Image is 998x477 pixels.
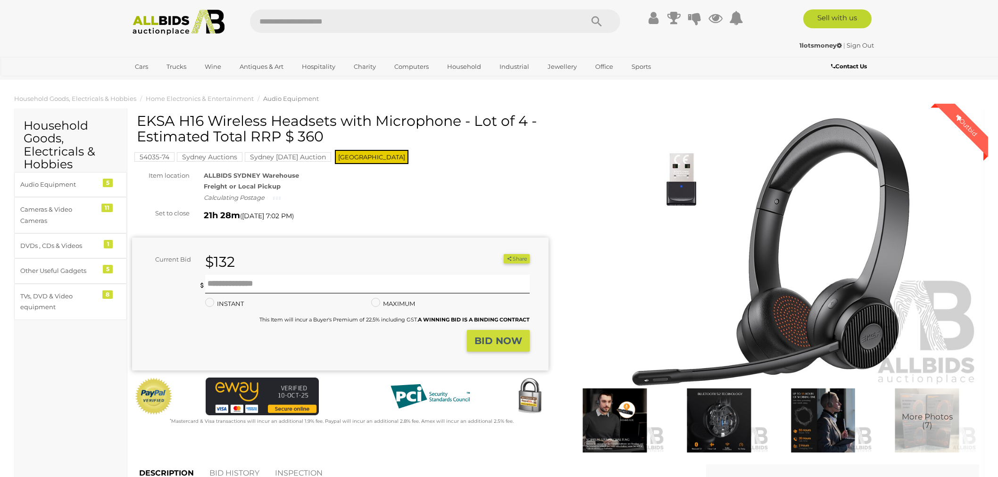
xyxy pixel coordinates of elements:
[20,204,98,226] div: Cameras & Video Cameras
[129,59,154,74] a: Cars
[625,59,657,74] a: Sports
[441,59,487,74] a: Household
[134,152,175,162] mark: 54035-74
[137,113,546,144] h1: EKSA H16 Wireless Headsets with Microphone - Lot of 4 - Estimated Total RRP $ 360
[902,412,953,430] span: More Photos (7)
[847,41,874,49] a: Sign Out
[20,179,98,190] div: Audio Equipment
[348,59,382,74] a: Charity
[177,153,242,161] a: Sydney Auctions
[541,59,583,74] a: Jewellery
[589,59,619,74] a: Office
[127,9,230,35] img: Allbids.com.au
[877,388,977,452] a: More Photos(7)
[831,63,867,70] b: Contact Us
[204,210,240,221] strong: 21h 28m
[204,182,281,190] strong: Freight or Local Pickup
[388,59,435,74] a: Computers
[371,298,415,309] label: MAXIMUM
[245,152,331,162] mark: Sydney [DATE] Auction
[204,194,265,201] i: Calculating Postage
[296,59,341,74] a: Hospitality
[233,59,290,74] a: Antiques & Art
[843,41,845,49] span: |
[170,418,514,424] small: Mastercard & Visa transactions will incur an additional 1.9% fee. Paypal will incur an additional...
[204,172,299,179] strong: ALLBIDS SYDNEY Warehouse
[101,204,113,212] div: 11
[803,9,872,28] a: Sell with us
[125,208,197,219] div: Set to close
[14,172,127,197] a: Audio Equipment 5
[263,95,319,102] a: Audio Equipment
[335,150,408,164] span: [GEOGRAPHIC_DATA]
[102,290,113,299] div: 8
[177,152,242,162] mark: Sydney Auctions
[831,61,869,72] a: Contact Us
[206,378,319,415] img: eWAY Payment Gateway
[132,254,198,265] div: Current Bid
[14,197,127,233] a: Cameras & Video Cameras 11
[104,240,113,248] div: 1
[242,212,292,220] span: [DATE] 7:02 PM
[14,95,136,102] a: Household Goods, Electricals & Hobbies
[504,254,530,264] button: Share
[573,9,620,33] button: Search
[205,298,244,309] label: INSTANT
[160,59,192,74] a: Trucks
[20,265,98,276] div: Other Useful Gadgets
[129,74,208,90] a: [GEOGRAPHIC_DATA]
[493,254,502,263] li: Watch this item
[799,41,842,49] strong: 1lotsmoney
[493,59,535,74] a: Industrial
[199,59,227,74] a: Wine
[20,291,98,313] div: TVs, DVD & Video equipment
[245,153,331,161] a: Sydney [DATE] Auction
[474,335,522,346] strong: BID NOW
[24,119,117,171] h2: Household Goods, Electricals & Hobbies
[669,388,769,452] img: EKSA H16 Wireless Headsets with Microphone - Lot of 4 - Estimated Total RRP $ 360
[563,118,979,386] img: EKSA H16 Wireless Headsets with Microphone - Lot of 4 - Estimated Total RRP $ 360
[511,378,549,415] img: Secured by Rapid SSL
[418,316,530,323] b: A WINNING BID IS A BINDING CONTRACT
[383,378,477,415] img: PCI DSS compliant
[125,170,197,181] div: Item location
[565,388,665,452] img: EKSA H16 Wireless Headsets with Microphone - Lot of 4 - Estimated Total RRP $ 360
[205,253,235,271] strong: $132
[20,240,98,251] div: DVDs , CDs & Videos
[134,153,175,161] a: 54035-74
[134,378,173,415] img: Official PayPal Seal
[103,265,113,273] div: 5
[467,330,530,352] button: BID NOW
[945,104,988,147] div: Outbid
[103,179,113,187] div: 5
[14,233,127,258] a: DVDs , CDs & Videos 1
[14,284,127,320] a: TVs, DVD & Video equipment 8
[877,388,977,452] img: EKSA H16 Wireless Headsets with Microphone - Lot of 4 - Estimated Total RRP $ 360
[146,95,254,102] a: Home Electronics & Entertainment
[259,316,530,323] small: This Item will incur a Buyer's Premium of 22.5% including GST.
[273,196,281,201] img: small-loading.gif
[240,212,294,220] span: ( )
[14,258,127,283] a: Other Useful Gadgets 5
[799,41,843,49] a: 1lotsmoney
[773,388,873,452] img: EKSA H16 Wireless Headsets with Microphone - Lot of 4 - Estimated Total RRP $ 360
